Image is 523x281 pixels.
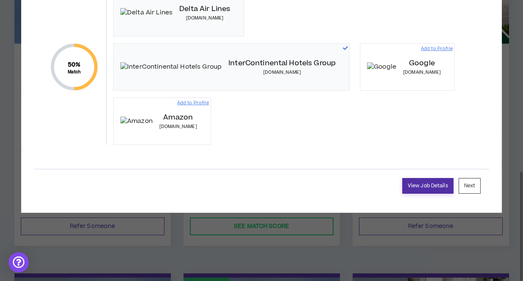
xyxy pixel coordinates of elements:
p: Add to Profile [177,100,209,106]
p: [DOMAIN_NAME] [403,69,441,76]
a: View Job Details [402,178,453,194]
img: InterContinental Hotels Group [120,62,222,72]
p: Add to Profile [421,45,453,52]
p: Amazon [163,112,193,122]
span: 50 % [68,60,81,69]
p: Delta Air Lines [179,4,230,14]
p: [DOMAIN_NAME] [159,123,197,130]
p: Google [409,58,435,68]
p: [DOMAIN_NAME] [263,69,301,76]
p: InterContinental Hotels Group [228,58,336,68]
img: Google [367,62,396,72]
img: Amazon [120,117,153,126]
img: Delta Air Lines [120,8,172,17]
div: Open Intercom Messenger [8,252,29,273]
button: Next [459,178,481,194]
small: Match [68,69,81,75]
p: [DOMAIN_NAME] [186,15,224,22]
